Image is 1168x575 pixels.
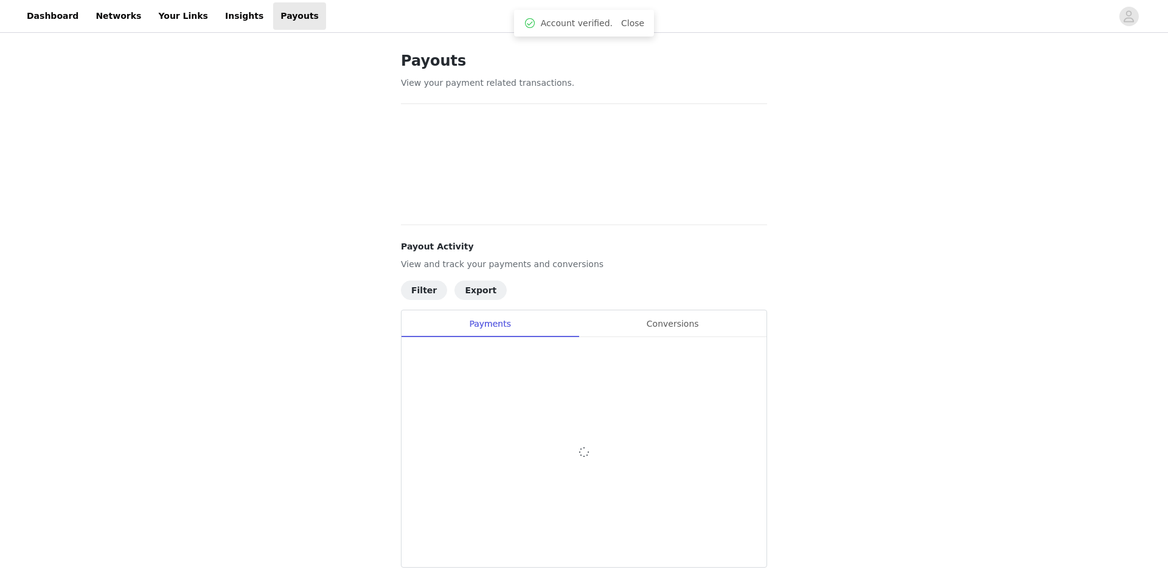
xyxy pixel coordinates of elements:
a: Close [621,18,644,28]
h4: Payout Activity [401,240,767,253]
div: avatar [1123,7,1135,26]
span: Account verified. [541,17,613,30]
div: Conversions [579,310,766,338]
a: Dashboard [19,2,86,30]
p: View and track your payments and conversions [401,258,767,271]
button: Export [454,281,507,300]
p: View your payment related transactions. [401,77,767,89]
div: Payments [401,310,579,338]
h1: Payouts [401,50,767,72]
a: Your Links [151,2,215,30]
button: Filter [401,281,447,300]
a: Payouts [273,2,326,30]
a: Networks [88,2,148,30]
a: Insights [218,2,271,30]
